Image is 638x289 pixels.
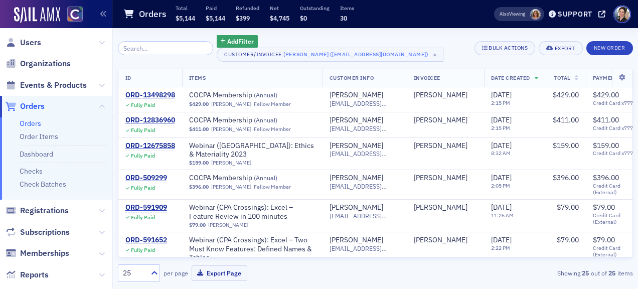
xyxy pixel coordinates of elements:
a: Orders [20,119,41,128]
span: × [430,50,439,59]
span: Webinar (CPA Crossings): Excel – Feature Review in 100 minutes [189,203,315,221]
span: $411.00 [189,126,209,132]
span: Carey Schroeder [414,116,477,125]
span: Reports [20,269,49,280]
a: [PERSON_NAME] [330,203,383,212]
a: [PERSON_NAME] [211,126,251,132]
a: ORD-12675858 [125,141,175,151]
span: [DATE] [491,141,512,150]
strong: 25 [580,268,591,277]
span: $159.00 [593,141,619,150]
p: Net [270,5,289,12]
div: Fellow Member [254,126,291,132]
span: Add Filter [227,37,254,46]
a: SailAMX [14,7,60,23]
div: ORD-591652 [125,236,167,245]
a: Webinar (CPA Crossings): Excel – Two Must Know Features: Defined Names & Tables [189,236,315,262]
span: $79.00 [593,203,615,212]
a: [PERSON_NAME] [414,116,467,125]
a: Registrations [6,205,69,216]
span: $159.00 [189,160,209,166]
span: ( Annual ) [254,91,277,99]
a: ORD-509299 [125,174,167,183]
span: [EMAIL_ADDRESS][DOMAIN_NAME] [330,150,400,158]
span: $396.00 [553,173,579,182]
span: $411.00 [593,115,619,124]
div: [PERSON_NAME] [330,116,383,125]
span: $396.00 [593,173,619,182]
a: [PERSON_NAME] [330,91,383,100]
span: Carey Schroeder [414,174,477,183]
div: Support [558,10,592,19]
p: Refunded [236,5,259,12]
strong: 25 [607,268,617,277]
img: SailAMX [67,7,83,22]
span: 30 [340,14,347,22]
a: Checks [20,167,43,176]
span: Viewing [500,11,525,18]
a: Events & Products [6,80,87,91]
span: Items [189,74,206,81]
span: $396.00 [189,184,209,190]
span: $0 [300,14,307,22]
a: [PERSON_NAME] [330,174,383,183]
span: ID [125,74,131,81]
time: 2:15 PM [491,99,510,106]
span: [EMAIL_ADDRESS][DOMAIN_NAME] [330,183,400,190]
span: [EMAIL_ADDRESS][DOMAIN_NAME] [330,125,400,132]
span: [DATE] [491,235,512,244]
span: Date Created [491,74,530,81]
a: Webinar ([GEOGRAPHIC_DATA]): Ethics & Materiality 2023 [189,141,315,159]
span: Customer Info [330,74,374,81]
div: 25 [123,268,145,278]
div: ORD-591909 [125,203,167,212]
div: Fully Paid [131,214,155,221]
span: $4,745 [270,14,289,22]
button: Bulk Actions [474,41,535,55]
span: COCPA Membership [189,116,315,125]
time: 2:22 PM [491,244,510,251]
time: 2:05 PM [491,182,510,189]
span: Carey Schroeder [414,203,477,212]
button: Export Page [192,265,247,281]
span: Webinar (CA): Ethics & Materiality 2023 [189,141,315,159]
a: [PERSON_NAME] [414,236,467,245]
a: [PERSON_NAME] [330,236,383,245]
a: COCPA Membership (Annual) [189,174,315,183]
a: ORD-13498298 [125,91,175,100]
span: $429.00 [189,101,209,107]
button: Export [539,41,582,55]
span: Events & Products [20,80,87,91]
a: [PERSON_NAME] [414,174,467,183]
div: Fully Paid [131,127,155,133]
span: $399 [236,14,250,22]
span: COCPA Membership [189,91,315,100]
a: New Order [586,43,633,52]
span: $429.00 [553,90,579,99]
span: $79.00 [189,222,206,228]
a: Organizations [6,58,71,69]
button: AddFilter [217,35,258,48]
time: 2:15 PM [491,124,510,131]
a: Users [6,37,41,48]
span: $79.00 [557,235,579,244]
a: Reports [6,269,49,280]
span: [EMAIL_ADDRESS][DOMAIN_NAME] [330,212,400,220]
time: 11:26 AM [491,212,514,219]
label: per page [164,268,188,277]
div: Export [555,46,575,51]
a: ORD-12836960 [125,116,175,125]
span: Carey Schroeder [414,141,477,151]
span: Carey Schroeder [414,91,477,100]
span: Payments [593,74,622,81]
